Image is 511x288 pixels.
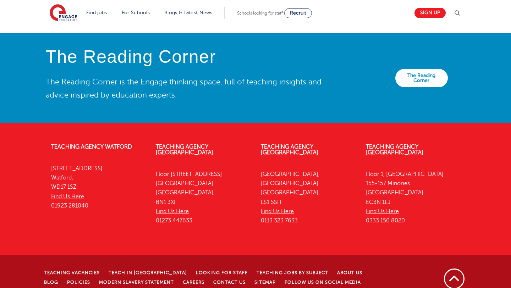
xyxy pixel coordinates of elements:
[51,164,145,210] p: [STREET_ADDRESS] Watford, WD17 1SZ 01923 281040
[51,193,84,200] a: Find Us Here
[414,8,446,18] a: Sign up
[213,280,246,285] a: Contact Us
[46,76,327,101] p: The Reading Corner is the Engage thinking space, full of teaching insights and advice inspired by...
[99,280,174,285] a: Modern Slavery Statement
[156,144,213,156] a: Teaching Agency [GEOGRAPHIC_DATA]
[51,144,132,150] a: Teaching Agency Watford
[46,47,327,67] h4: The Reading Corner
[261,144,318,156] a: Teaching Agency [GEOGRAPHIC_DATA]
[50,4,77,22] img: Engage Education
[290,10,306,16] span: Recruit
[284,8,312,18] a: Recruit
[156,170,250,226] p: Floor [STREET_ADDRESS] [GEOGRAPHIC_DATA] [GEOGRAPHIC_DATA], BN1 3XF 01273 447633
[237,11,283,16] span: Schools looking for staff
[285,280,361,285] a: Follow us on Social Media
[366,208,399,215] a: Find Us Here
[122,10,150,15] a: For Schools
[257,270,328,275] a: Teaching jobs by subject
[44,280,58,285] a: Blog
[366,144,423,156] a: Teaching Agency [GEOGRAPHIC_DATA]
[337,270,362,275] a: About Us
[67,280,90,285] a: Policies
[183,280,204,285] a: Careers
[156,208,189,215] a: Find Us Here
[196,270,248,275] a: Looking for staff
[261,208,294,215] a: Find Us Here
[366,170,460,226] p: Floor 1, [GEOGRAPHIC_DATA] 155-157 Minories [GEOGRAPHIC_DATA], EC3N 1LJ 0333 150 8020
[261,170,355,226] p: [GEOGRAPHIC_DATA], [GEOGRAPHIC_DATA] [GEOGRAPHIC_DATA], LS1 5SH 0113 323 7633
[254,280,276,285] a: Sitemap
[109,270,187,275] a: Teach in [GEOGRAPHIC_DATA]
[86,10,107,15] a: Find jobs
[44,270,100,275] a: Teaching Vacancies
[164,10,213,15] a: Blogs & Latest News
[395,69,447,87] a: The Reading Corner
